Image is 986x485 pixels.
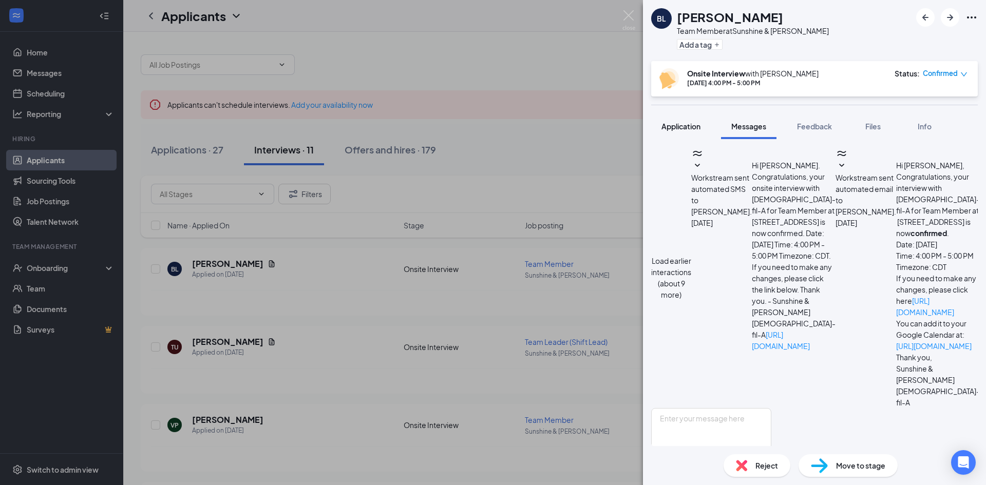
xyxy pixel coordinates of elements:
span: Info [918,122,932,131]
a: [URL][DOMAIN_NAME] [752,330,810,351]
b: Onsite Interview [687,69,745,78]
svg: SmallChevronDown [836,160,848,172]
span: Files [865,122,881,131]
span: [DATE] [836,217,857,228]
span: down [960,71,968,78]
p: Date: [DATE] Time: 4:00 PM - 5:00 PM Timezone: CDT [896,239,980,273]
svg: Ellipses [965,11,978,24]
span: Reject [755,460,778,471]
a: [URL][DOMAIN_NAME] [896,296,954,317]
div: Status : [895,68,920,79]
svg: WorkstreamLogo [836,147,848,160]
button: ArrowRight [941,8,959,27]
svg: ArrowRight [944,11,956,24]
strong: confirmed [911,228,947,238]
svg: SmallChevronDown [691,160,704,172]
p: Hi [PERSON_NAME], [896,160,980,171]
span: Feedback [797,122,832,131]
span: Confirmed [923,68,958,79]
p: You can add it to your Google Calendar at: [896,318,980,352]
button: PlusAdd a tag [677,39,723,50]
p: Sunshine & [PERSON_NAME] [DEMOGRAPHIC_DATA]-fil-A [896,363,980,408]
svg: ArrowLeftNew [919,11,932,24]
span: Workstream sent automated email to [PERSON_NAME]. [836,173,896,216]
h1: [PERSON_NAME] [677,8,783,26]
button: ArrowLeftNew [916,8,935,27]
div: Team Member at Sunshine & [PERSON_NAME] [677,26,829,36]
span: Messages [731,122,766,131]
div: [DATE] 4:00 PM - 5:00 PM [687,79,819,87]
span: [DATE] [691,217,713,228]
span: Application [661,122,700,131]
div: with [PERSON_NAME] [687,68,819,79]
div: BL [657,13,666,24]
span: Hi [PERSON_NAME]. Congratulations, your onsite interview with [DEMOGRAPHIC_DATA]-fil-A for Team M... [752,161,836,351]
button: Load earlier interactions (about 9 more) [651,255,691,300]
a: [URL][DOMAIN_NAME] [896,341,972,351]
p: If you need to make any changes, please click here [896,273,980,318]
svg: WorkstreamLogo [691,147,704,160]
div: Open Intercom Messenger [951,450,976,475]
p: Congratulations, your interview with [DEMOGRAPHIC_DATA]-fil-A for Team Member at [STREET_ADDRESS]... [896,171,980,239]
p: Thank you, [896,352,980,363]
span: Workstream sent automated SMS to [PERSON_NAME]. [691,173,752,216]
svg: Plus [714,42,720,48]
span: Move to stage [836,460,885,471]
